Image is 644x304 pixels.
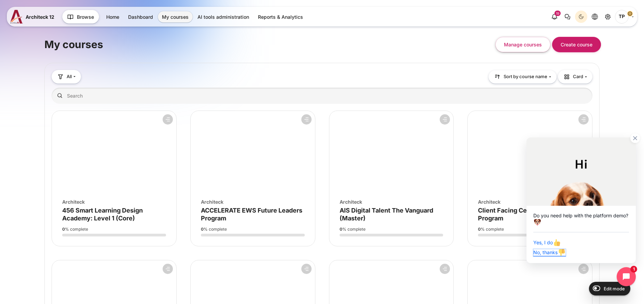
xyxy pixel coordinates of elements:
span: Edit mode [604,286,625,291]
div: Dark Mode [576,12,586,22]
a: 456 Smart Learning Design Academy: Level 1 (Core) [62,207,143,222]
span: Architeck 12 [26,13,54,20]
div: 19 [554,11,561,16]
span: Browse [77,13,94,20]
input: Search [52,88,592,104]
button: Create course [552,37,601,52]
a: Reports & Analytics [254,11,307,23]
div: Course overview controls [52,70,592,105]
div: Architeck [62,198,166,205]
div: % complete [201,226,305,232]
div: Architeck [478,198,582,205]
div: % complete [478,226,582,232]
button: Grouping drop-down menu [52,70,81,83]
strong: 0 [478,227,481,232]
a: AIS Digital Talent The Vanguard (Master) [340,207,433,222]
strong: 0 [340,227,342,232]
div: Architeck [201,198,305,205]
span: Thanyaphon Pongpaichet [615,10,629,24]
button: Sorting drop-down menu [489,70,557,84]
h1: My courses [44,38,103,51]
a: AI tools administration [193,11,253,23]
a: Home [102,11,123,23]
a: My courses [158,11,193,23]
button: Languages [589,11,601,23]
div: Architeck [340,198,443,205]
div: Show notification window with 19 new notifications [548,11,561,23]
div: % complete [62,226,166,232]
button: Browse [62,10,99,24]
strong: 0 [62,227,65,232]
div: % complete [340,226,443,232]
a: User menu [615,10,634,24]
strong: 0 [201,227,204,232]
span: Card [563,73,583,80]
button: Light Mode Dark Mode [575,11,587,23]
a: Dashboard [124,11,157,23]
button: Manage courses [495,37,550,52]
span: Sort by course name [504,73,547,80]
a: A12 A12 Architeck 12 [10,10,57,24]
img: A12 [10,10,23,24]
span: All [67,73,72,80]
button: Display drop-down menu [558,70,592,84]
a: Client Facing Certification Program [478,207,556,222]
a: Site administration [602,11,614,23]
a: ACCELERATE EWS Future Leaders Program [201,207,302,222]
button: There are 0 unread conversations [561,11,574,23]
